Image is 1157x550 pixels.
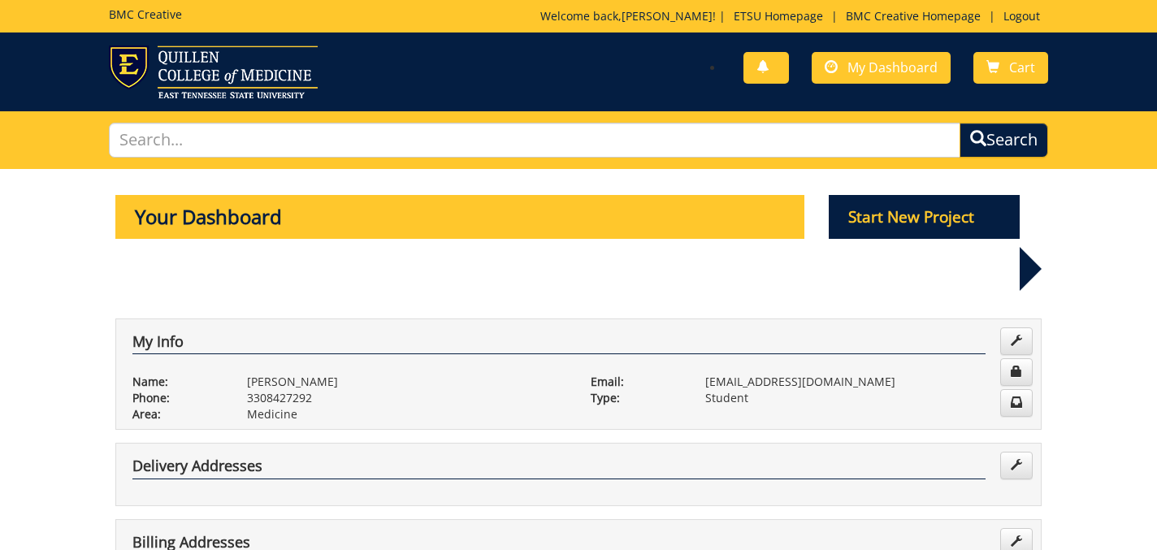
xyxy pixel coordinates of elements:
[847,58,938,76] span: My Dashboard
[132,334,986,355] h4: My Info
[247,406,566,422] p: Medicine
[115,195,804,239] p: Your Dashboard
[829,195,1020,239] p: Start New Project
[591,374,681,390] p: Email:
[705,374,1025,390] p: [EMAIL_ADDRESS][DOMAIN_NAME]
[109,8,182,20] h5: BMC Creative
[132,406,223,422] p: Area:
[109,45,318,98] img: ETSU logo
[838,8,989,24] a: BMC Creative Homepage
[132,374,223,390] p: Name:
[540,8,1048,24] p: Welcome back, ! | | |
[960,123,1048,158] button: Search
[1000,389,1033,417] a: Change Communication Preferences
[132,458,986,479] h4: Delivery Addresses
[132,390,223,406] p: Phone:
[591,390,681,406] p: Type:
[247,390,566,406] p: 3308427292
[1000,452,1033,479] a: Edit Addresses
[109,123,961,158] input: Search...
[705,390,1025,406] p: Student
[1000,358,1033,386] a: Change Password
[829,210,1020,226] a: Start New Project
[726,8,831,24] a: ETSU Homepage
[995,8,1048,24] a: Logout
[1009,58,1035,76] span: Cart
[247,374,566,390] p: [PERSON_NAME]
[812,52,951,84] a: My Dashboard
[622,8,713,24] a: [PERSON_NAME]
[973,52,1048,84] a: Cart
[1000,327,1033,355] a: Edit Info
